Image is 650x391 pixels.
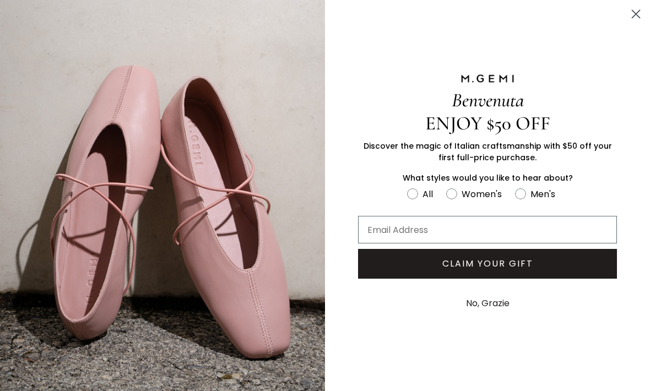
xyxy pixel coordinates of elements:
div: Women's [462,187,502,201]
span: What styles would you like to hear about? [403,172,573,183]
input: Email Address [358,216,617,243]
span: Discover the magic of Italian craftsmanship with $50 off your first full-price purchase. [364,140,612,163]
span: ENJOY $50 OFF [425,112,550,135]
button: CLAIM YOUR GIFT [358,249,617,279]
div: Men's [530,187,555,201]
span: Benvenuta [452,89,524,112]
div: All [422,187,433,201]
button: No, Grazie [461,290,515,317]
button: Close dialog [626,4,646,24]
img: M.GEMI [460,74,515,84]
